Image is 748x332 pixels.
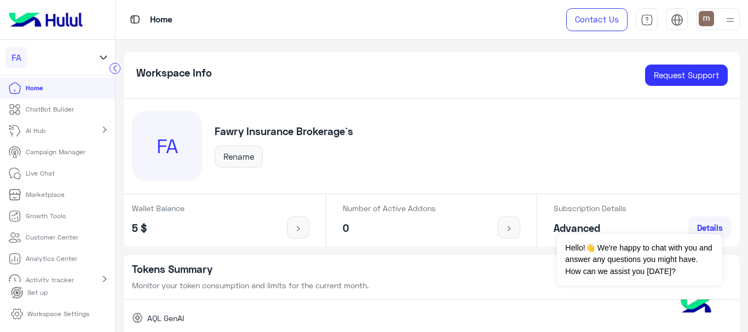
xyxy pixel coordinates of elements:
p: Home [26,83,43,93]
a: Request Support [645,65,728,86]
span: AQL GenAI [147,312,184,324]
a: Set up [2,282,56,304]
h5: 5 $ [132,222,185,235]
p: AI Hub [26,126,45,136]
p: Campaign Manager [26,147,85,157]
p: Monitor your token consumption and limits for the current month. [132,279,732,291]
mat-icon: chevron_right [98,272,111,286]
p: Marketplace [26,190,65,200]
mat-icon: chevron_right [98,123,111,136]
img: Logo [4,8,87,31]
p: Analytics Center [26,254,77,264]
p: Activity tracker [26,275,74,285]
div: FA [132,111,202,181]
img: hulul-logo.png [677,288,715,327]
a: Workspace Settings [2,304,98,325]
h5: Advanced [554,222,626,235]
img: icon [502,224,516,233]
p: Growth Tools [26,211,66,221]
p: Workspace Settings [27,309,89,319]
img: profile [723,13,737,27]
p: Customer Center [26,232,78,242]
p: Subscription Details [554,202,626,214]
a: tab [636,8,658,31]
div: FA [5,46,27,68]
h5: Fawry Insurance Brokerage`s [215,125,353,138]
img: tab [671,14,683,26]
p: Live Chat [26,168,55,178]
img: tab [128,13,142,26]
h5: 0 [343,222,436,235]
p: Wallet Balance [132,202,185,214]
img: icon [291,224,305,233]
img: AQL GenAI [132,312,143,323]
p: Number of Active Addons [343,202,436,214]
img: userImage [699,11,714,26]
h5: Tokens Summary [132,263,732,276]
h5: Workspace Info [136,67,212,79]
button: Rename [215,145,263,167]
p: ChatBot Builder [26,104,74,114]
p: Home [150,13,172,27]
span: Hello!👋 We're happy to chat with you and answer any questions you might have. How can we assist y... [557,234,722,286]
img: tab [641,14,653,26]
a: Contact Us [566,8,628,31]
p: Set up [27,288,48,298]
